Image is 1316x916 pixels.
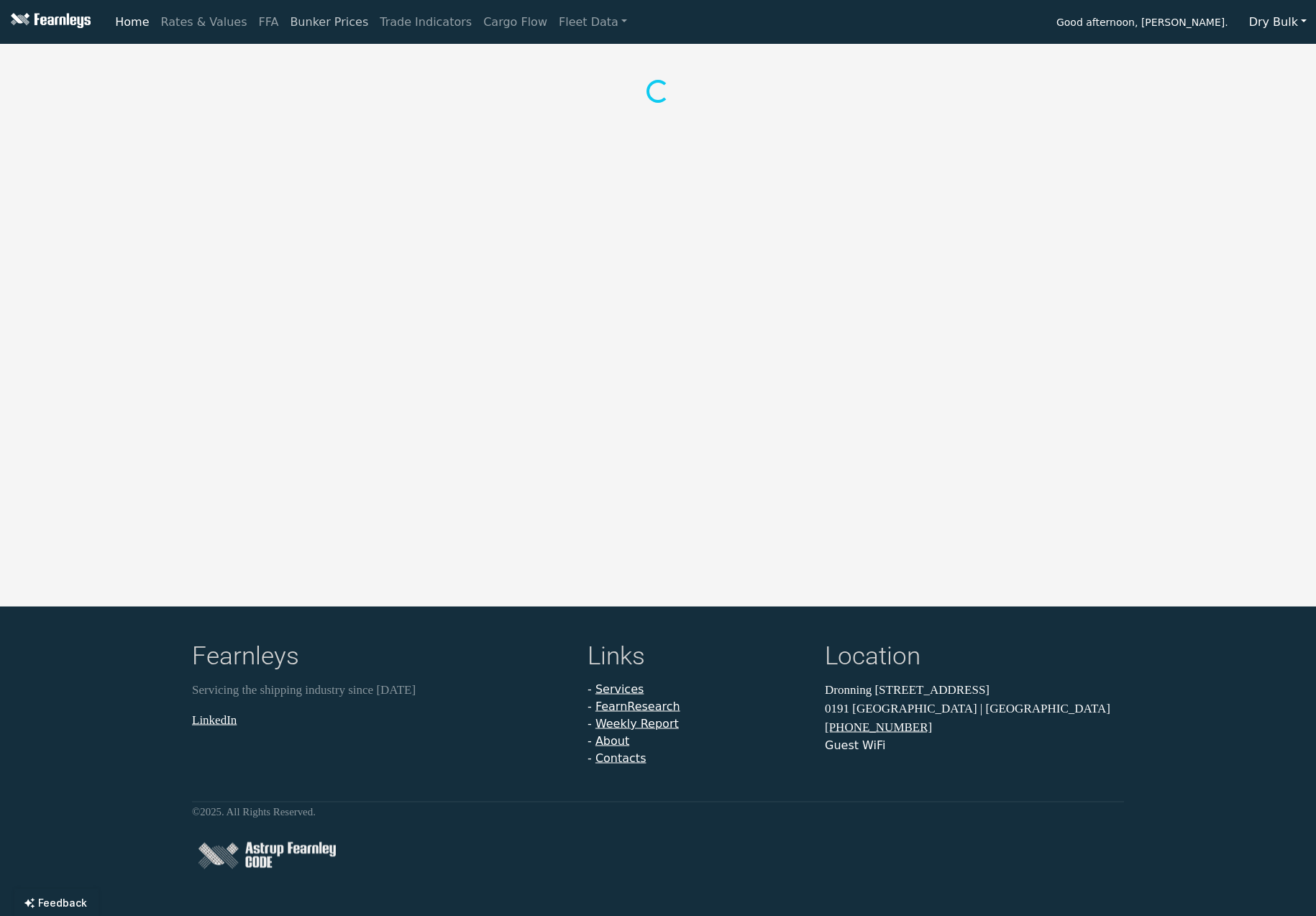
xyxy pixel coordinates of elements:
a: Fleet Data [553,8,633,37]
p: 0191 [GEOGRAPHIC_DATA] | [GEOGRAPHIC_DATA] [825,699,1124,718]
h4: Location [825,641,1124,675]
a: Services [595,682,644,696]
button: Guest WiFi [825,737,885,754]
a: [PHONE_NUMBER] [825,720,932,734]
h4: Fearnleys [192,641,570,675]
a: LinkedIn [192,713,237,726]
a: Contacts [595,751,646,765]
a: Bunker Prices [284,8,374,37]
p: Servicing the shipping industry since [DATE] [192,681,570,700]
li: - [588,698,808,715]
li: - [588,750,808,767]
p: Dronning [STREET_ADDRESS] [825,681,1124,700]
span: Good afternoon, [PERSON_NAME]. [1056,12,1228,36]
small: © 2025 . All Rights Reserved. [192,806,316,817]
img: Fearnleys Logo [7,13,91,31]
a: FearnResearch [595,700,680,713]
li: - [588,733,808,750]
button: Dry Bulk [1240,9,1316,36]
a: About [595,734,629,748]
a: Home [109,8,155,37]
a: Cargo Flow [477,8,553,37]
a: FFA [253,8,285,37]
a: Rates & Values [155,8,253,37]
a: Weekly Report [595,717,679,730]
li: - [588,681,808,698]
h4: Links [588,641,808,675]
li: - [588,715,808,733]
a: Trade Indicators [374,8,477,37]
